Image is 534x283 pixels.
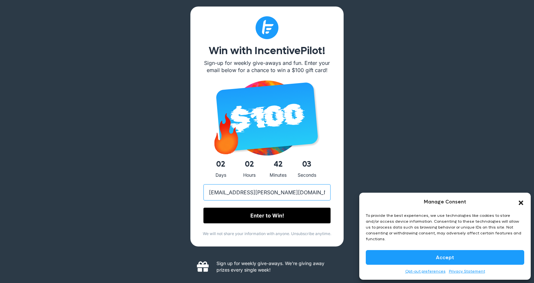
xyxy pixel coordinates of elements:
[203,208,331,223] input: Enter to Win!
[449,268,485,275] a: Privacy Statement
[203,59,331,74] p: Sign-up for weekly give-aways and fun. Enter your email below for a chance to win a $100 gift card!
[208,171,234,179] div: Days
[236,171,262,179] div: Hours
[256,16,278,39] img: Subtract (1)
[405,268,446,275] a: Opt-out preferences
[366,213,524,242] div: To provide the best experiences, we use technologies like cookies to store and/or access device i...
[216,260,337,273] p: Sign up for weekly give-aways. We’re giving away prizes every single week!
[203,46,331,56] h1: Win with IncentivePilot!
[207,81,327,156] img: iPhone 16 - 73
[294,157,320,171] span: 03
[208,157,234,171] span: 02
[236,157,262,171] span: 02
[366,250,524,265] button: Accept
[203,184,331,201] input: Enter Your Email Address
[424,198,466,206] div: Manage Consent
[294,171,320,179] div: Seconds
[265,171,291,179] div: Minutes
[203,110,249,156] img: giphy (2)
[265,157,291,171] span: 42
[518,199,524,205] div: Close dialog
[200,231,334,237] p: We will not share your information with anyone. Unsubscribe anytime.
